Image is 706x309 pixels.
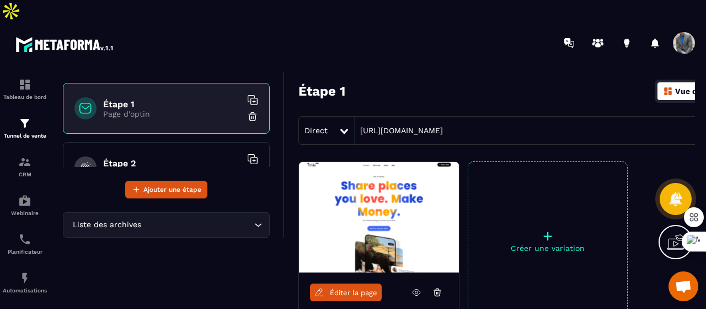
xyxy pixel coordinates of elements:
[103,109,241,118] p: Page d'optin
[3,94,47,100] p: Tableau de bord
[3,287,47,294] p: Automatisations
[3,186,47,224] a: automationsautomationsWebinaire
[18,78,31,91] img: formation
[3,147,47,186] a: formationformationCRM
[18,233,31,246] img: scheduler
[125,181,207,198] button: Ajouter une étape
[3,210,47,216] p: Webinaire
[15,34,115,54] img: logo
[247,111,258,122] img: trash
[668,271,698,301] a: Ouvrir le chat
[18,271,31,285] img: automations
[103,158,241,169] h6: Étape 2
[63,212,270,238] div: Search for option
[3,224,47,263] a: schedulerschedulerPlanificateur
[18,194,31,207] img: automations
[143,184,201,195] span: Ajouter une étape
[299,162,459,273] img: image
[3,133,47,139] p: Tunnel de vente
[663,86,673,96] img: dashboard-orange.40269519.svg
[298,83,345,99] h3: Étape 1
[468,228,627,244] p: +
[304,126,328,135] span: Direct
[3,263,47,302] a: automationsautomationsAutomatisations
[310,284,382,301] a: Éditer la page
[3,171,47,177] p: CRM
[18,155,31,169] img: formation
[468,244,627,253] p: Créer une variation
[3,70,47,108] a: formationformationTableau de bord
[70,219,143,231] span: Liste des archives
[355,126,443,135] a: [URL][DOMAIN_NAME]
[103,99,241,109] h6: Étape 1
[18,117,31,130] img: formation
[3,249,47,255] p: Planificateur
[143,219,252,231] input: Search for option
[330,289,377,297] span: Éditer la page
[3,108,47,147] a: formationformationTunnel de vente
